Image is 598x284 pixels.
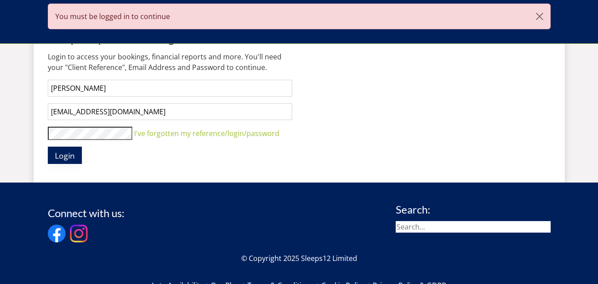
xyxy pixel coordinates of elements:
input: Search... [396,221,551,233]
h3: Connect with us: [48,207,124,219]
input: Email [48,103,292,120]
img: Facebook [48,225,66,242]
a: I've forgotten my reference/login/password [134,128,279,138]
img: Instagram [70,225,88,242]
h1: Property Owner Login [48,29,292,44]
p: © Copyright 2025 Sleeps12 Limited [48,253,551,264]
input: Account Reference [48,80,292,97]
iframe: Customer reviews powered by Trustpilot [43,31,136,39]
div: You must be logged in to continue [48,4,551,29]
p: Login to access your bookings, financial reports and more. You'll need your "Client Reference", E... [48,51,292,73]
h3: Search: [396,204,551,215]
span: Login [55,150,75,161]
button: Login [48,147,82,164]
